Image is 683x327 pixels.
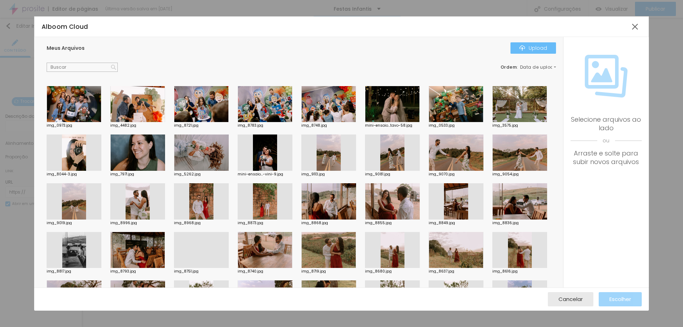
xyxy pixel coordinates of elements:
span: ou [571,132,642,149]
div: img_9081.jpg [365,173,420,176]
div: img_8751.jpg [174,270,229,273]
input: Buscar [47,63,118,72]
div: img_8996.jpg [110,221,165,225]
span: Data de upload [520,65,557,69]
div: img_8849.jpg [429,221,483,225]
div: img_0973.jpg [47,124,101,127]
img: Icone [111,65,116,70]
div: img_8616.jpg [492,270,547,273]
button: Cancelar [548,292,593,306]
div: img_0533.jpg [429,124,483,127]
span: Alboom Cloud [42,22,88,31]
div: img_8740.jpg [238,270,292,273]
span: Meus Arquivos [47,44,85,52]
div: img_8836.jpg [492,221,547,225]
div: img_8817.jpg [47,270,101,273]
div: img_8783.jpg [238,124,292,127]
div: : [501,65,556,69]
div: img_8855.jpg [365,221,420,225]
div: img_7971.jpg [110,173,165,176]
button: IconeUpload [510,42,556,54]
span: Cancelar [558,296,583,302]
div: mini-ensaio...-vini-9.jpg [238,173,292,176]
div: img_8680.jpg [365,270,420,273]
div: img_8873.jpg [238,221,292,225]
span: Escolher [609,296,631,302]
div: Upload [519,45,547,51]
div: img_9070.jpg [429,173,483,176]
span: Ordem [501,64,517,70]
div: img_9054.jpg [492,173,547,176]
div: img_9019.jpg [47,221,101,225]
div: Selecione arquivos ao lado Arraste e solte para subir novos arquivos [571,115,642,166]
div: mini-ensaio...tavo-58.jpg [365,124,420,127]
img: Icone [585,55,628,97]
div: img_4482.jpg [110,124,165,127]
button: Escolher [599,292,642,306]
div: img_8637.jpg [429,270,483,273]
img: Icone [519,45,525,51]
div: img_8044-3.jpg [47,173,101,176]
div: img_8868.jpg [301,221,356,225]
div: img_8721.jpg [174,124,229,127]
div: img_8968.jpg [174,221,229,225]
div: img_8748.jpg [301,124,356,127]
div: img_9113.jpg [301,173,356,176]
div: img_5262.jpg [174,173,229,176]
div: img_8793.jpg [110,270,165,273]
div: img_8719.jpg [301,270,356,273]
div: img_3575.jpg [492,124,547,127]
